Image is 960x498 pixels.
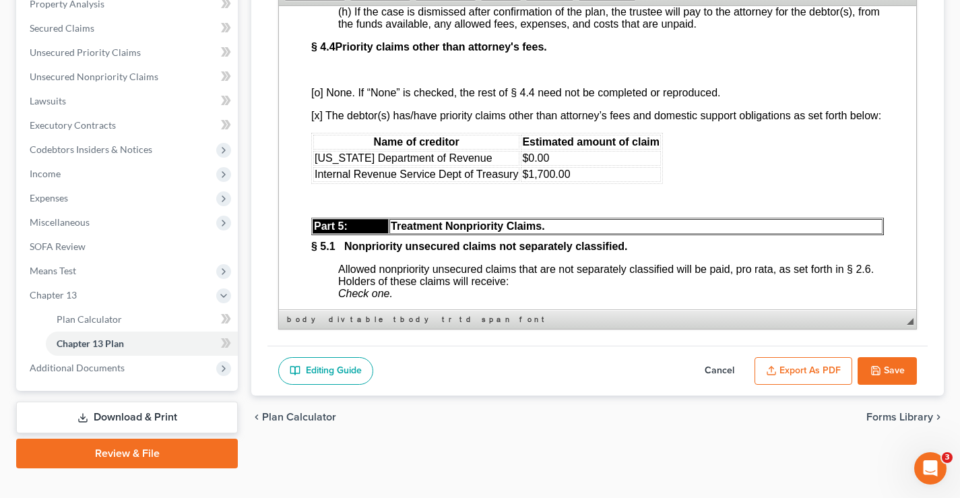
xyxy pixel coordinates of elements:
iframe: Intercom live chat [914,452,947,485]
span: Unsecured Nonpriority Claims [30,71,158,82]
a: Unsecured Nonpriority Claims [19,65,238,89]
span: Executory Contracts [30,119,116,131]
a: Plan Calculator [46,307,238,332]
span: Resize [907,318,914,325]
a: Lawsuits [19,89,238,113]
button: Save [858,357,917,385]
span: Forms Library [866,412,933,423]
a: Review & File [16,439,238,468]
span: Codebtors Insiders & Notices [30,144,152,155]
span: Miscellaneous [30,216,90,228]
button: Forms Library chevron_right [866,412,944,423]
span: Secured Claims [30,22,94,34]
i: chevron_left [251,412,262,423]
i: chevron_right [933,412,944,423]
a: Secured Claims [19,16,238,40]
button: chevron_left Plan Calculator [251,412,336,423]
iframe: Rich Text Editor, document-ckeditor [279,6,916,309]
span: Unsecured Priority Claims [30,46,141,58]
a: body element [284,313,325,326]
a: font element [517,313,551,326]
span: Means Test [30,265,76,276]
span: Plan Calculator [57,313,122,325]
a: tr element [439,313,455,326]
span: Chapter 13 [30,289,77,301]
a: Download & Print [16,402,238,433]
a: span element [479,313,515,326]
span: Lawsuits [30,95,66,106]
a: td element [457,313,478,326]
span: Additional Documents [30,362,125,373]
button: Cancel [690,357,749,385]
a: table element [348,313,389,326]
a: SOFA Review [19,235,238,259]
a: div element [326,313,346,326]
a: Chapter 13 Plan [46,332,238,356]
span: Expenses [30,192,68,204]
span: SOFA Review [30,241,86,252]
a: Executory Contracts [19,113,238,137]
span: 3 [942,452,953,463]
button: Export as PDF [755,357,852,385]
a: tbody element [391,313,438,326]
a: Editing Guide [278,357,373,385]
a: Unsecured Priority Claims [19,40,238,65]
span: Income [30,168,61,179]
span: Plan Calculator [262,412,336,423]
span: Chapter 13 Plan [57,338,124,349]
